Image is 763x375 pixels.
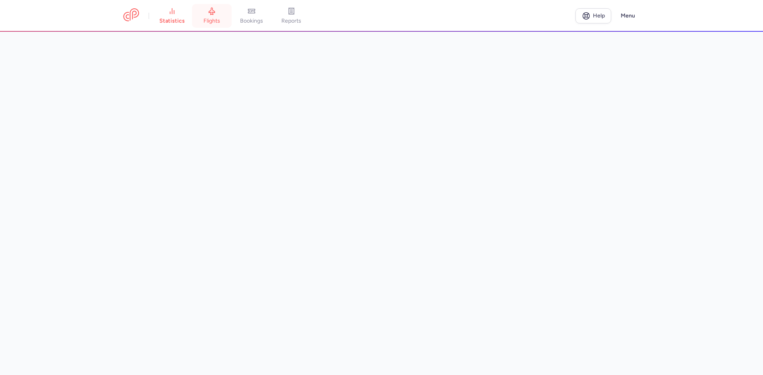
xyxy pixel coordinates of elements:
[616,8,640,23] button: Menu
[281,17,301,25] span: reports
[240,17,263,25] span: bookings
[192,7,232,25] a: flights
[203,17,220,25] span: flights
[159,17,185,25] span: statistics
[575,8,611,23] a: Help
[123,8,139,23] a: CitizenPlane red outlined logo
[232,7,271,25] a: bookings
[271,7,311,25] a: reports
[152,7,192,25] a: statistics
[593,13,605,19] span: Help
